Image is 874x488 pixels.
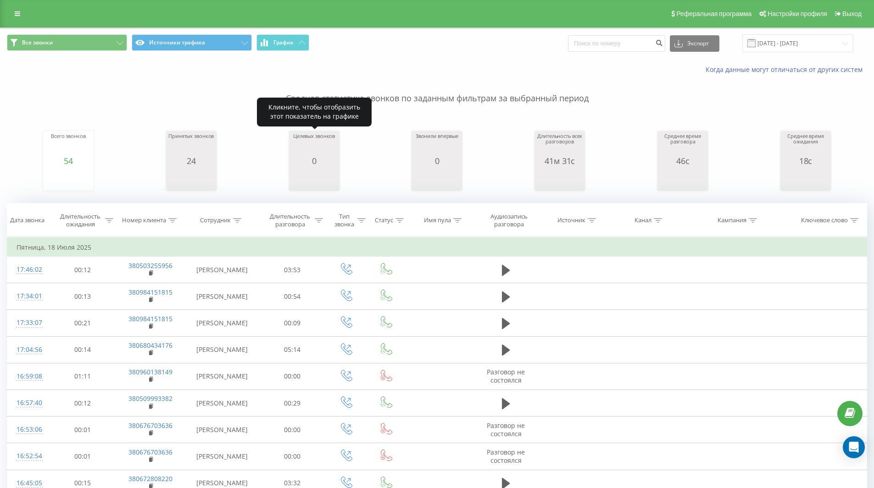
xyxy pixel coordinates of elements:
[7,238,867,257] td: Пятница, 18 Июля 2025
[267,213,313,228] div: Длительность разговора
[17,341,40,359] div: 17:04:56
[783,156,829,165] div: 18с
[185,443,259,470] td: [PERSON_NAME]
[259,310,326,336] td: 00:09
[50,310,116,336] td: 00:21
[51,133,86,156] div: Всего звонков
[7,34,127,51] button: Все звонки
[128,341,173,350] a: 380680434176
[128,394,173,403] a: 380509993382
[259,257,326,283] td: 03:53
[128,421,173,430] a: 380676703636
[168,156,214,165] div: 24
[10,217,45,225] div: Дата звонка
[50,336,116,363] td: 00:14
[537,133,583,156] div: Длительность всех разговоров
[185,310,259,336] td: [PERSON_NAME]
[185,417,259,443] td: [PERSON_NAME]
[128,314,173,323] a: 380984151815
[537,156,583,165] div: 41м 31с
[706,65,867,74] a: Когда данные могут отличаться от других систем
[185,283,259,310] td: [PERSON_NAME]
[132,34,252,51] button: Источники трафика
[842,10,862,17] span: Выход
[50,443,116,470] td: 00:01
[259,443,326,470] td: 00:00
[568,35,665,52] input: Поиск по номеру
[128,448,173,456] a: 380676703636
[259,390,326,417] td: 00:29
[51,156,86,165] div: 54
[185,257,259,283] td: [PERSON_NAME]
[768,10,827,17] span: Настройки профиля
[259,417,326,443] td: 00:00
[557,217,585,225] div: Источник
[482,213,535,228] div: Аудиозапись разговора
[416,156,458,165] div: 0
[424,217,451,225] div: Имя пула
[58,213,103,228] div: Длительность ожидания
[660,133,706,156] div: Среднее время разговора
[718,217,746,225] div: Кампания
[375,217,393,225] div: Статус
[50,390,116,417] td: 00:12
[22,39,53,46] span: Все звонки
[122,217,166,225] div: Номер клиента
[259,336,326,363] td: 05:14
[670,35,719,52] button: Экспорт
[185,336,259,363] td: [PERSON_NAME]
[128,367,173,376] a: 380960138149
[50,363,116,389] td: 01:11
[50,257,116,283] td: 00:12
[783,133,829,156] div: Среднее время ожидания
[17,447,40,465] div: 16:52:54
[676,10,752,17] span: Реферальная программа
[50,417,116,443] td: 00:01
[128,261,173,270] a: 380503255956
[801,217,848,225] div: Ключевое слово
[17,314,40,332] div: 17:33:07
[416,133,458,156] div: Звонили впервые
[50,283,116,310] td: 00:13
[17,394,40,412] div: 16:57:40
[17,367,40,385] div: 16:59:08
[273,39,294,46] span: График
[7,74,867,104] p: Сводная статистика звонков по заданным фильтрам за выбранный период
[17,287,40,305] div: 17:34:01
[635,217,651,225] div: Канал
[843,436,865,458] div: Open Intercom Messenger
[185,390,259,417] td: [PERSON_NAME]
[293,133,335,156] div: Целевых звонков
[487,367,525,384] span: Разговор не состоялся
[259,363,326,389] td: 00:00
[17,261,40,279] div: 17:46:02
[293,156,335,165] div: 0
[185,363,259,389] td: [PERSON_NAME]
[259,283,326,310] td: 00:54
[256,34,309,51] button: График
[334,213,355,228] div: Тип звонка
[17,421,40,439] div: 16:53:06
[128,474,173,483] a: 380672808220
[128,288,173,296] a: 380984151815
[487,421,525,438] span: Разговор не состоялся
[487,448,525,465] span: Разговор не состоялся
[660,156,706,165] div: 46с
[257,98,372,126] div: Кликните, чтобы отобразить этот показатель на графике
[200,217,231,225] div: Сотрудник
[168,133,214,156] div: Принятых звонков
